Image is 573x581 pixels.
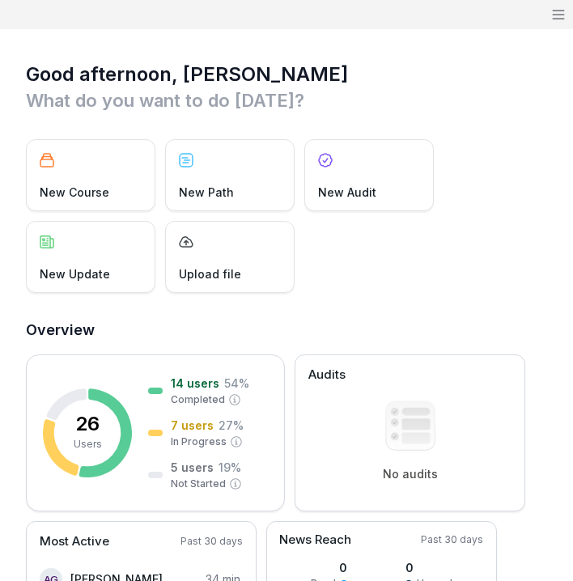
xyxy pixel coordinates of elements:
[279,531,351,549] p: News Reach
[383,467,438,481] p: No audits
[171,375,219,392] p: 14 users
[26,61,549,87] h1: Good afternoon, [PERSON_NAME]
[219,417,244,434] p: 27 %
[74,437,102,452] p: Users
[179,265,241,282] p: Upload file
[179,184,234,201] p: New Path
[405,559,452,576] p: 0
[171,417,214,434] p: 7 users
[26,87,549,113] p: What do you want to do [DATE]?
[171,392,225,407] p: Completed
[219,459,241,476] p: 19 %
[224,375,249,392] p: 54 %
[40,184,109,201] p: New Course
[26,319,549,341] h2: Overview
[308,366,346,384] p: Audits
[171,435,227,449] p: In Progress
[311,559,347,576] p: 0
[40,265,110,282] p: New Update
[318,184,376,201] p: New Audit
[75,414,100,434] p: 26
[421,532,483,547] p: Past 30 days
[180,534,243,549] p: Past 30 days
[40,532,109,551] p: Most Active
[171,477,226,491] p: Not Started
[171,459,214,476] p: 5 users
